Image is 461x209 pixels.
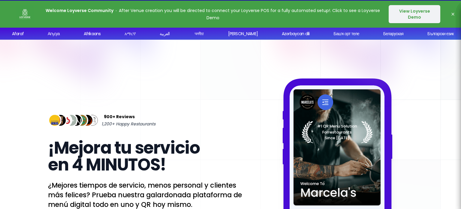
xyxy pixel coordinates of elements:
[104,113,135,120] span: 900+ Reviews
[70,114,83,127] img: Review Img
[59,114,72,127] img: Review Img
[46,7,380,21] p: After Venue creation you will be directed to connect your Loyverse POS for a fully automated setu...
[158,31,168,37] div: العربية
[381,31,401,37] div: Беларуская
[80,114,94,127] img: Review Img
[192,31,202,37] div: অসমীয়া
[75,114,89,127] img: Review Img
[280,31,308,37] div: Azərbaycan dili
[123,31,134,37] div: አማርኛ
[64,114,78,127] img: Review Img
[86,114,99,127] img: Review Img
[53,114,67,127] img: Review Img
[46,31,58,37] div: Аҧсуа
[46,8,113,14] strong: Welcome Loyverse Community
[48,114,62,127] img: Review Img
[389,5,440,23] button: View Loyverse Demo
[426,31,452,37] div: Български език
[82,31,99,37] div: Afrikaans
[10,31,22,37] div: Afaraf
[101,120,155,128] span: 1,200+ Happy Restaurants
[332,31,357,37] div: Башҡорт теле
[48,136,200,177] span: ¡Mejora tu servicio en 4 MINUTOS!
[226,31,256,37] div: [PERSON_NAME]
[302,121,373,143] img: Laurel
